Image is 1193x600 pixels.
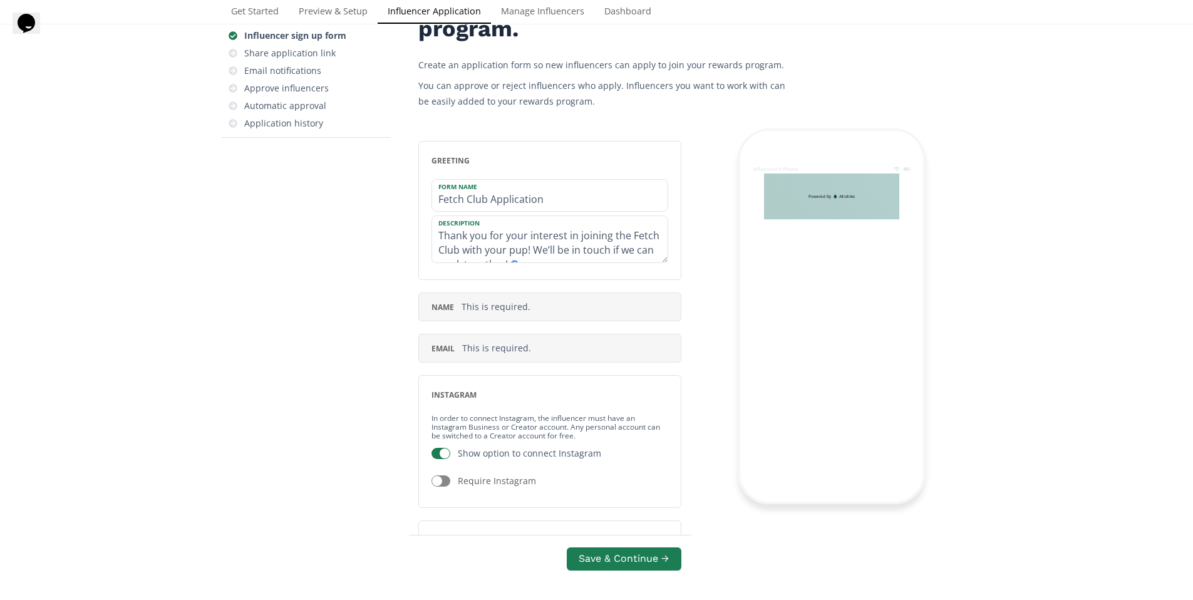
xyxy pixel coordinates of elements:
[431,390,477,400] span: instagram
[808,194,830,199] span: Powered By
[244,117,323,130] div: Application history
[431,408,660,445] small: In order to connect Instagram, the influencer must have an Instagram Business or Creator account.
[244,47,336,59] div: Share application link
[432,216,655,227] label: Description
[431,422,660,440] a: Any personal account can be switched to a Creator account for free.
[839,194,855,199] span: Altolinks
[244,82,329,95] div: Approve influencers
[244,100,326,112] div: Automatic approval
[462,301,530,313] span: This is required.
[431,155,470,166] span: greeting
[13,13,53,50] iframe: chat widget
[244,65,321,77] div: Email notifications
[458,447,601,460] div: Show option to connect Instagram
[431,302,454,313] span: name
[462,342,531,354] span: This is required.
[764,194,899,199] a: Powered ByAltolinks
[418,78,794,109] p: You can approve or reject influencers who apply. Influencers you want to work with can be easily ...
[753,165,798,172] div: Influencer's Phone
[458,475,536,487] div: Require Instagram
[418,57,794,73] p: Create an application form so new influencers can apply to join your rewards program.
[244,29,346,42] div: Influencer sign up form
[833,195,837,199] img: favicon-32x32.png
[431,343,455,354] span: email
[432,216,668,262] textarea: Thank you for your interest in joining the Fetch Club with your pup! We’ll be in touch if we can ...
[432,180,655,191] label: Form Name
[567,547,681,571] button: Save & Continue →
